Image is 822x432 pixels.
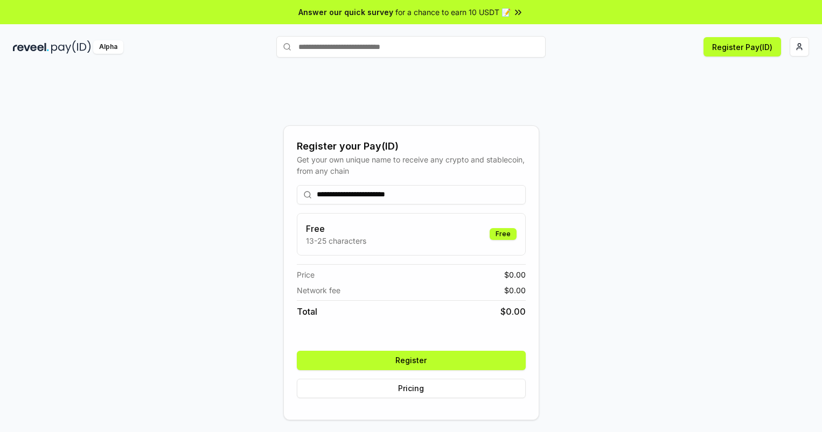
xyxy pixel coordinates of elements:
[306,222,366,235] h3: Free
[51,40,91,54] img: pay_id
[297,379,526,398] button: Pricing
[297,305,317,318] span: Total
[703,37,781,56] button: Register Pay(ID)
[93,40,123,54] div: Alpha
[306,235,366,246] p: 13-25 characters
[500,305,526,318] span: $ 0.00
[13,40,49,54] img: reveel_dark
[297,285,340,296] span: Network fee
[297,154,526,176] div: Get your own unique name to receive any crypto and stablecoin, from any chain
[395,6,511,18] span: for a chance to earn 10 USDT 📝
[490,228,517,240] div: Free
[297,351,526,370] button: Register
[297,269,315,280] span: Price
[297,139,526,154] div: Register your Pay(ID)
[504,269,526,280] span: $ 0.00
[504,285,526,296] span: $ 0.00
[298,6,393,18] span: Answer our quick survey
